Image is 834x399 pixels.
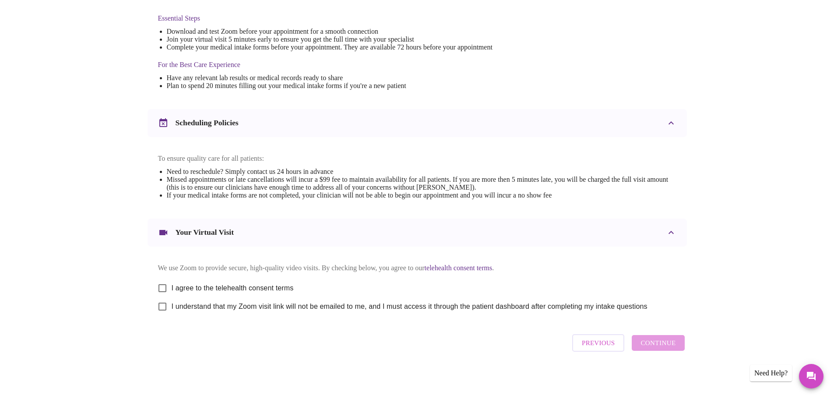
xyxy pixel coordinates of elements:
span: Previous [582,337,615,349]
div: Need Help? [750,365,792,381]
li: Have any relevant lab results or medical records ready to share [167,74,493,82]
button: Messages [799,364,823,388]
li: Missed appointments or late cancellations will incur a $99 fee to maintain availability for all p... [167,176,676,191]
h3: Your Virtual Visit [176,228,234,237]
h3: Scheduling Policies [176,118,239,127]
li: Need to reschedule? Simply contact us 24 hours in advance [167,168,676,176]
button: Previous [572,334,624,352]
div: Scheduling Policies [148,109,687,137]
span: I agree to the telehealth consent terms [172,283,294,293]
p: To ensure quality care for all patients: [158,155,676,162]
div: Your Virtual Visit [148,219,687,247]
h4: For the Best Care Experience [158,61,493,69]
a: telehealth consent terms [425,264,493,272]
li: Plan to spend 20 minutes filling out your medical intake forms if you're a new patient [167,82,493,90]
li: Download and test Zoom before your appointment for a smooth connection [167,28,493,35]
p: We use Zoom to provide secure, high-quality video visits. By checking below, you agree to our . [158,264,676,272]
li: Join your virtual visit 5 minutes early to ensure you get the full time with your specialist [167,35,493,43]
li: If your medical intake forms are not completed, your clinician will not be able to begin our appo... [167,191,676,199]
h4: Essential Steps [158,14,493,22]
li: Complete your medical intake forms before your appointment. They are available 72 hours before yo... [167,43,493,51]
span: I understand that my Zoom visit link will not be emailed to me, and I must access it through the ... [172,301,647,312]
